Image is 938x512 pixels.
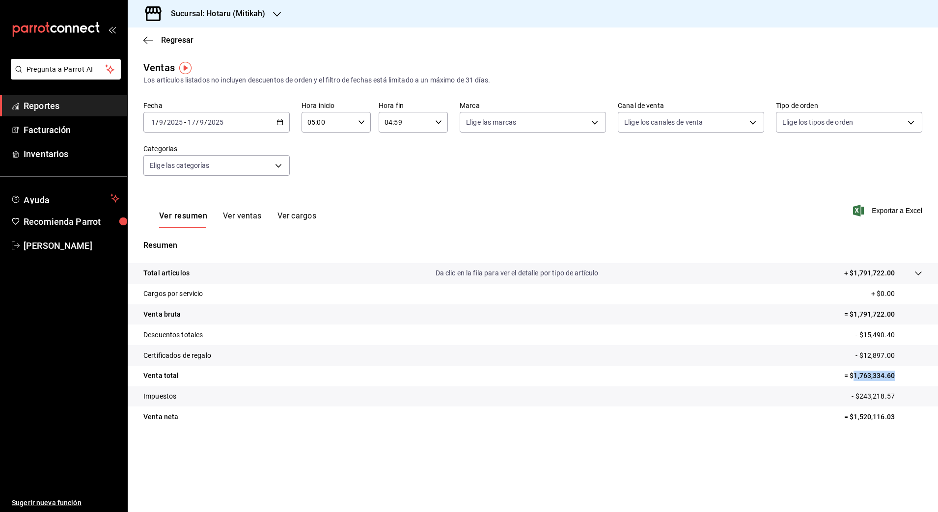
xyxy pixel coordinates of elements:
[143,75,922,85] div: Los artículos listados no incluyen descuentos de orden y el filtro de fechas está limitado a un m...
[108,26,116,33] button: open_drawer_menu
[196,118,199,126] span: /
[618,102,764,109] label: Canal de venta
[179,62,192,74] img: Tooltip marker
[204,118,207,126] span: /
[776,102,922,109] label: Tipo de orden
[164,118,166,126] span: /
[12,498,119,508] span: Sugerir nueva función
[11,59,121,80] button: Pregunta a Parrot AI
[855,350,922,361] p: - $12,897.00
[844,309,922,320] p: = $1,791,722.00
[143,102,290,109] label: Fecha
[163,8,265,20] h3: Sucursal: Hotaru (Mitikah)
[24,239,119,252] span: [PERSON_NAME]
[159,118,164,126] input: --
[150,161,210,170] span: Elige las categorías
[844,268,895,278] p: + $1,791,722.00
[159,211,316,228] div: navigation tabs
[143,391,176,402] p: Impuestos
[143,289,203,299] p: Cargos por servicio
[143,35,193,45] button: Regresar
[143,268,190,278] p: Total artículos
[187,118,196,126] input: --
[143,412,178,422] p: Venta neta
[24,215,119,228] span: Recomienda Parrot
[24,123,119,136] span: Facturación
[143,350,211,361] p: Certificados de regalo
[143,145,290,152] label: Categorías
[852,391,922,402] p: - $243,218.57
[844,412,922,422] p: = $1,520,116.03
[156,118,159,126] span: /
[460,102,606,109] label: Marca
[302,102,371,109] label: Hora inicio
[466,117,516,127] span: Elige las marcas
[379,102,448,109] label: Hora fin
[199,118,204,126] input: --
[143,309,181,320] p: Venta bruta
[624,117,703,127] span: Elige los canales de venta
[161,35,193,45] span: Regresar
[277,211,317,228] button: Ver cargos
[24,192,107,204] span: Ayuda
[24,99,119,112] span: Reportes
[223,211,262,228] button: Ver ventas
[855,205,922,216] button: Exportar a Excel
[166,118,183,126] input: ----
[844,371,922,381] p: = $1,763,334.60
[24,147,119,161] span: Inventarios
[871,289,922,299] p: + $0.00
[159,211,207,228] button: Ver resumen
[143,371,179,381] p: Venta total
[143,330,203,340] p: Descuentos totales
[207,118,224,126] input: ----
[436,268,599,278] p: Da clic en la fila para ver el detalle por tipo de artículo
[27,64,106,75] span: Pregunta a Parrot AI
[143,60,175,75] div: Ventas
[143,240,922,251] p: Resumen
[151,118,156,126] input: --
[782,117,853,127] span: Elige los tipos de orden
[855,330,922,340] p: - $15,490.40
[184,118,186,126] span: -
[7,71,121,81] a: Pregunta a Parrot AI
